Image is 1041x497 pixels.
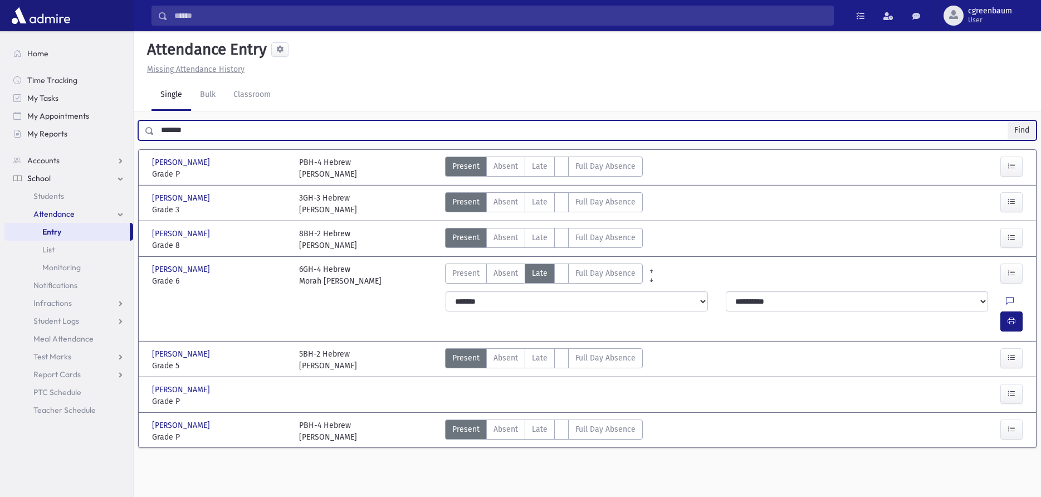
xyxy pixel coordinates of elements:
[968,7,1012,16] span: cgreenbaum
[4,259,133,276] a: Monitoring
[452,423,480,435] span: Present
[33,280,77,290] span: Notifications
[452,352,480,364] span: Present
[27,129,67,139] span: My Reports
[445,420,643,443] div: AttTypes
[532,267,548,279] span: Late
[33,316,79,326] span: Student Logs
[493,160,518,172] span: Absent
[1008,121,1036,140] button: Find
[4,107,133,125] a: My Appointments
[452,232,480,243] span: Present
[493,352,518,364] span: Absent
[4,71,133,89] a: Time Tracking
[152,384,212,396] span: [PERSON_NAME]
[299,157,357,180] div: PBH-4 Hebrew [PERSON_NAME]
[224,80,280,111] a: Classroom
[575,196,636,208] span: Full Day Absence
[445,157,643,180] div: AttTypes
[452,160,480,172] span: Present
[493,232,518,243] span: Absent
[4,187,133,205] a: Students
[4,241,133,259] a: List
[27,173,51,183] span: School
[493,196,518,208] span: Absent
[445,348,643,372] div: AttTypes
[33,387,81,397] span: PTC Schedule
[4,223,130,241] a: Entry
[27,111,89,121] span: My Appointments
[299,264,382,287] div: 6GH-4 Hebrew Morah [PERSON_NAME]
[445,192,643,216] div: AttTypes
[152,168,288,180] span: Grade P
[27,48,48,59] span: Home
[9,4,73,27] img: AdmirePro
[27,75,77,85] span: Time Tracking
[299,192,357,216] div: 3GH-3 Hebrew [PERSON_NAME]
[4,366,133,383] a: Report Cards
[152,396,288,407] span: Grade P
[42,227,61,237] span: Entry
[33,334,94,344] span: Meal Attendance
[4,169,133,187] a: School
[445,228,643,251] div: AttTypes
[575,160,636,172] span: Full Day Absence
[575,423,636,435] span: Full Day Absence
[4,45,133,62] a: Home
[152,240,288,251] span: Grade 8
[152,157,212,168] span: [PERSON_NAME]
[4,312,133,330] a: Student Logs
[152,192,212,204] span: [PERSON_NAME]
[168,6,833,26] input: Search
[152,204,288,216] span: Grade 3
[42,245,55,255] span: List
[493,423,518,435] span: Absent
[191,80,224,111] a: Bulk
[452,196,480,208] span: Present
[532,423,548,435] span: Late
[299,228,357,251] div: 8BH-2 Hebrew [PERSON_NAME]
[4,383,133,401] a: PTC Schedule
[33,369,81,379] span: Report Cards
[33,191,64,201] span: Students
[33,405,96,415] span: Teacher Schedule
[532,196,548,208] span: Late
[4,89,133,107] a: My Tasks
[299,348,357,372] div: 5BH-2 Hebrew [PERSON_NAME]
[143,40,267,59] h5: Attendance Entry
[4,276,133,294] a: Notifications
[452,267,480,279] span: Present
[575,352,636,364] span: Full Day Absence
[575,267,636,279] span: Full Day Absence
[152,264,212,275] span: [PERSON_NAME]
[4,348,133,366] a: Test Marks
[968,16,1012,25] span: User
[27,155,60,165] span: Accounts
[152,348,212,360] span: [PERSON_NAME]
[143,65,245,74] a: Missing Attendance History
[493,267,518,279] span: Absent
[532,160,548,172] span: Late
[532,232,548,243] span: Late
[152,360,288,372] span: Grade 5
[4,294,133,312] a: Infractions
[152,228,212,240] span: [PERSON_NAME]
[4,152,133,169] a: Accounts
[4,330,133,348] a: Meal Attendance
[151,80,191,111] a: Single
[147,65,245,74] u: Missing Attendance History
[152,275,288,287] span: Grade 6
[152,431,288,443] span: Grade P
[33,209,75,219] span: Attendance
[33,298,72,308] span: Infractions
[152,420,212,431] span: [PERSON_NAME]
[4,401,133,419] a: Teacher Schedule
[532,352,548,364] span: Late
[4,205,133,223] a: Attendance
[33,352,71,362] span: Test Marks
[299,420,357,443] div: PBH-4 Hebrew [PERSON_NAME]
[4,125,133,143] a: My Reports
[445,264,643,287] div: AttTypes
[27,93,58,103] span: My Tasks
[42,262,81,272] span: Monitoring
